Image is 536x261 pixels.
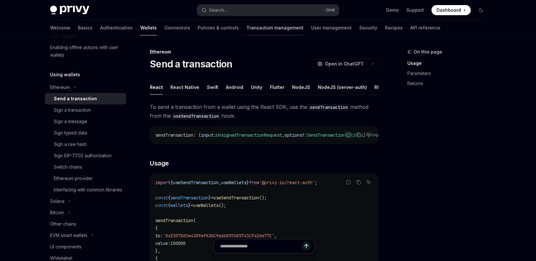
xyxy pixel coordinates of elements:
a: Ethereum provider [45,173,126,184]
span: Usage [150,159,169,168]
span: SendTransactionOptions [307,132,363,138]
button: Ask AI [365,131,373,139]
span: ) [363,132,366,138]
div: Android [226,80,243,95]
a: Support [406,7,424,13]
span: UnsignedTransactionRequest [216,132,282,138]
div: Search... [209,6,227,14]
a: Sign typed data [45,127,126,139]
button: Copy the contents from the code block [354,178,363,186]
a: Other chains [45,218,126,230]
span: } [188,202,191,208]
div: Sign a transaction [54,106,91,114]
span: ; [315,180,317,185]
a: UI components [45,241,126,252]
span: sendTransaction [170,195,208,201]
a: Basics [78,20,93,35]
span: useSendTransaction [173,180,219,185]
span: { [170,180,173,185]
div: React [150,80,163,95]
div: Sign typed data [54,129,87,137]
div: Ethereum [150,49,378,55]
a: Interfacing with common libraries [45,184,126,196]
span: , [219,180,221,185]
span: { [155,225,158,231]
div: Unity [251,80,262,95]
span: Open in ChatGPT [325,61,364,67]
span: options [284,132,302,138]
span: useWallets [221,180,246,185]
span: : ( [193,132,201,138]
span: Ctrl K [326,8,335,13]
span: { [168,202,170,208]
span: } [246,180,249,185]
a: Welcome [50,20,70,35]
button: Report incorrect code [344,131,353,139]
a: Transaction management [246,20,303,35]
span: On this page [414,48,442,56]
div: REST API [374,80,394,95]
span: const [155,195,168,201]
div: Solana [50,197,64,205]
a: Sign a raw hash [45,139,126,150]
h5: Using wallets [50,71,80,78]
span: '0xE3070d3e4309afA3bC9a6b057685743CF42da77C' [163,233,274,239]
button: Toggle dark mode [476,5,486,15]
a: Wallets [140,20,157,35]
div: Interfacing with common libraries [54,186,122,194]
div: Swift [207,80,218,95]
span: const [155,202,168,208]
div: Sign EIP-7702 authorization [54,152,112,159]
button: Open search [197,4,339,16]
div: Send a transaction [54,95,97,103]
a: Sign EIP-7702 authorization [45,150,126,161]
button: Toggle Bitcoin section [45,207,126,218]
img: dark logo [50,6,89,15]
button: Toggle Ethereum section [45,82,126,93]
span: sendTransaction [155,218,193,223]
span: : [214,132,216,138]
span: '@privy-io/react-auth' [259,180,315,185]
a: Sign a message [45,116,126,127]
span: Dashboard [437,7,461,13]
button: Open in ChatGPT [313,59,367,69]
a: Switch chains [45,161,126,173]
div: NodeJS [292,80,310,95]
div: Ethereum [50,84,70,91]
div: Flutter [270,80,284,95]
span: ?: [302,132,307,138]
span: wallets [170,202,188,208]
span: useWallets [193,202,219,208]
span: input [201,132,214,138]
div: Bitcoin [50,209,64,216]
code: useSendTransaction [171,113,221,120]
a: Send a transaction [45,93,126,104]
div: Switch chains [54,163,82,171]
button: Send message [302,242,311,251]
a: Connectors [164,20,190,35]
button: Copy the contents from the code block [354,131,363,139]
div: UI components [50,243,81,251]
span: ( [193,218,196,223]
div: EVM smart wallets [50,232,87,239]
span: from [249,180,259,185]
h1: Send a transaction [150,58,233,70]
a: Demo [386,7,399,13]
a: Sign a transaction [45,104,126,116]
a: Enabling offline actions with user wallets [45,42,126,61]
span: , [274,233,277,239]
a: Recipes [385,20,403,35]
span: = [211,195,214,201]
a: User management [311,20,352,35]
button: Toggle Solana section [45,196,126,207]
button: Ask AI [365,178,373,186]
a: Dashboard [431,5,471,15]
a: Policies & controls [198,20,239,35]
div: Sign a message [54,118,87,125]
a: Parameters [407,68,491,78]
a: API reference [410,20,440,35]
div: Ethereum provider [54,175,93,182]
a: Usage [407,58,491,68]
a: Security [359,20,377,35]
div: React Native [170,80,199,95]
